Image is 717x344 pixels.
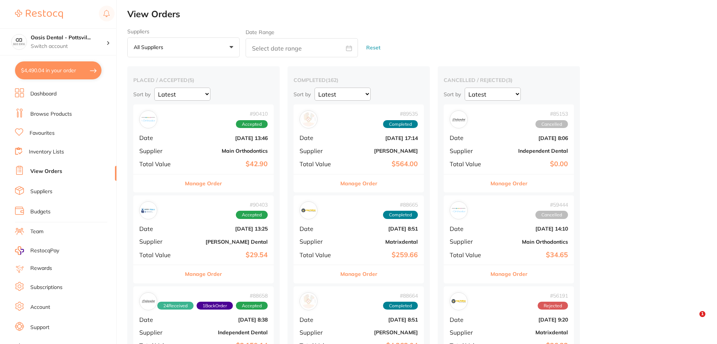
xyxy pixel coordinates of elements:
a: Favourites [30,130,55,137]
a: Inventory Lists [29,148,64,156]
span: # 88665 [383,202,418,208]
button: Manage Order [185,265,222,283]
span: Completed [383,211,418,219]
b: [DATE] 8:51 [343,226,418,232]
span: Date [300,316,337,323]
b: [DATE] 14:10 [493,226,568,232]
span: Completed [383,302,418,310]
img: Main Orthodontics [141,112,155,127]
span: Supplier [450,147,487,154]
b: [PERSON_NAME] Dental [186,239,268,245]
b: $29.54 [186,251,268,259]
a: Budgets [30,208,51,216]
a: Browse Products [30,110,72,118]
input: Select date range [246,38,358,57]
button: Manage Order [490,265,528,283]
a: Suppliers [30,188,52,195]
span: # 89535 [383,111,418,117]
img: Oasis Dental - Pottsville [12,34,27,49]
p: Switch account [31,43,106,50]
a: RestocqPay [15,246,59,255]
span: # 90403 [236,202,268,208]
span: Supplier [450,329,487,336]
b: $0.00 [493,160,568,168]
span: Supplier [139,329,180,336]
b: $564.00 [343,160,418,168]
span: Date [300,225,337,232]
span: Date [450,316,487,323]
img: Independent Dental [452,112,466,127]
span: Total Value [139,161,180,167]
h2: placed / accepted ( 5 ) [133,77,274,83]
a: Support [30,324,49,331]
span: # 88664 [383,293,418,299]
h2: View Orders [127,9,717,19]
b: Independent Dental [186,329,268,335]
img: RestocqPay [15,246,24,255]
h2: completed ( 162 ) [294,77,424,83]
b: $259.66 [343,251,418,259]
b: [DATE] 9:20 [493,317,568,323]
span: Supplier [139,147,180,154]
b: Matrixdental [343,239,418,245]
b: [DATE] 8:38 [186,317,268,323]
button: Manage Order [490,174,528,192]
button: $4,490.04 in your order [15,61,101,79]
p: Sort by [133,91,151,98]
a: Team [30,228,43,235]
b: [DATE] 13:46 [186,135,268,141]
img: Henry Schein Halas [301,294,316,308]
span: Total Value [450,161,487,167]
b: $42.90 [186,160,268,168]
b: Matrixdental [493,329,568,335]
span: Supplier [300,238,337,245]
b: [DATE] 8:51 [343,317,418,323]
b: $34.65 [493,251,568,259]
span: Cancelled [535,211,568,219]
b: [PERSON_NAME] [343,329,418,335]
span: Supplier [139,238,180,245]
span: Date [450,134,487,141]
button: Manage Order [340,174,377,192]
h4: Oasis Dental - Pottsville [31,34,106,42]
span: Total Value [300,252,337,258]
b: [DATE] 17:14 [343,135,418,141]
span: Date [139,134,180,141]
b: [DATE] 8:06 [493,135,568,141]
span: # 59444 [535,202,568,208]
b: Main Orthodontics [186,148,268,154]
img: Erskine Dental [141,203,155,217]
span: Back orders [197,302,233,310]
iframe: Intercom live chat [684,311,702,329]
b: [DATE] 13:25 [186,226,268,232]
img: Restocq Logo [15,10,63,19]
a: Account [30,304,50,311]
span: Date [139,225,180,232]
button: All suppliers [127,37,240,58]
b: Main Orthodontics [493,239,568,245]
span: # 56191 [538,293,568,299]
span: Accepted [236,302,268,310]
div: Main Orthodontics#90410AcceptedDate[DATE] 13:46SupplierMain OrthodonticsTotal Value$42.90Manage O... [133,104,274,192]
a: Subscriptions [30,284,63,291]
span: Accepted [236,211,268,219]
span: Cancelled [535,120,568,128]
span: Supplier [450,238,487,245]
a: View Orders [30,168,62,175]
a: Restocq Logo [15,6,63,23]
span: Supplier [300,329,337,336]
span: Total Value [300,161,337,167]
span: Date [300,134,337,141]
span: Received [157,302,194,310]
img: Henry Schein Halas [301,112,316,127]
b: Independent Dental [493,148,568,154]
span: Date [139,316,180,323]
span: 1 [699,311,705,317]
div: Erskine Dental#90403AcceptedDate[DATE] 13:25Supplier[PERSON_NAME] DentalTotal Value$29.54Manage O... [133,195,274,283]
img: Independent Dental [141,294,155,308]
p: All suppliers [134,44,166,51]
img: Matrixdental [301,203,316,217]
img: Main Orthodontics [452,203,466,217]
span: Accepted [236,120,268,128]
img: Matrixdental [452,294,466,308]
